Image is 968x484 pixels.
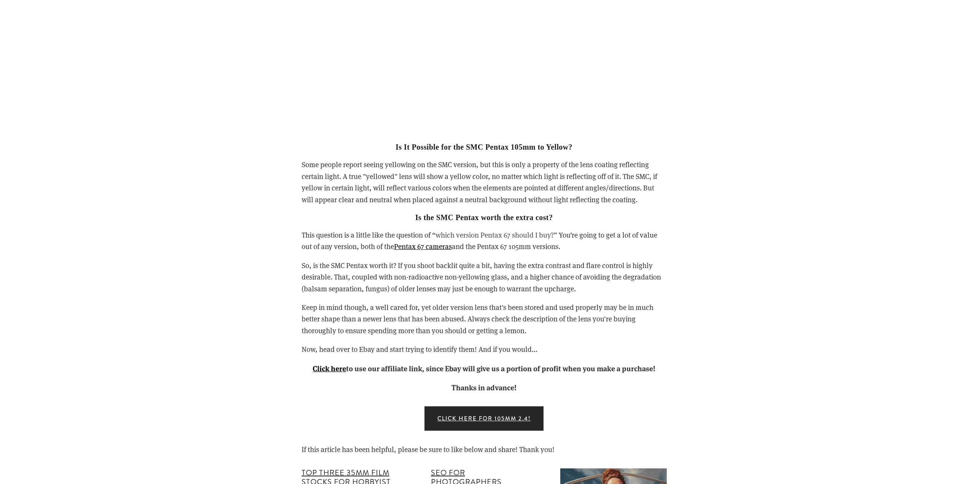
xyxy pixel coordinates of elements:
strong: Is It Possible for the SMC Pentax 105mm to Yellow? [396,143,572,151]
strong: to use our affiliate link, since Ebay will give us a portion of profit when you make a purchase! [346,363,655,373]
a: Click here [313,364,346,373]
p: Some people report seeing yellowing on the SMC version, but this is only a property of the lens c... [302,159,667,205]
strong: Thanks in advance! [451,382,517,392]
p: So, is the SMC Pentax worth it? If you shoot backlit quite a bit, having the extra contrast and f... [302,260,667,294]
strong: Is the SMC Pentax worth the extra cost? [415,213,553,222]
a: Pentax 67 cameras [394,241,452,251]
p: If this article has been helpful, please be sure to like below and share! Thank you! [302,444,667,455]
p: Now, head over to Ebay and start trying to identify them! And if you would... [302,343,667,355]
a: Click Here for 105mm 2.4! [424,406,544,431]
a: which version Pentax 67 should I buy? [436,230,554,240]
p: This question is a little like the question of “ ” You’re going to get a lot of value out of any ... [302,229,667,252]
p: Keep in mind though, a well cared for, yet older version lens that's been stored and used properl... [302,302,667,336]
